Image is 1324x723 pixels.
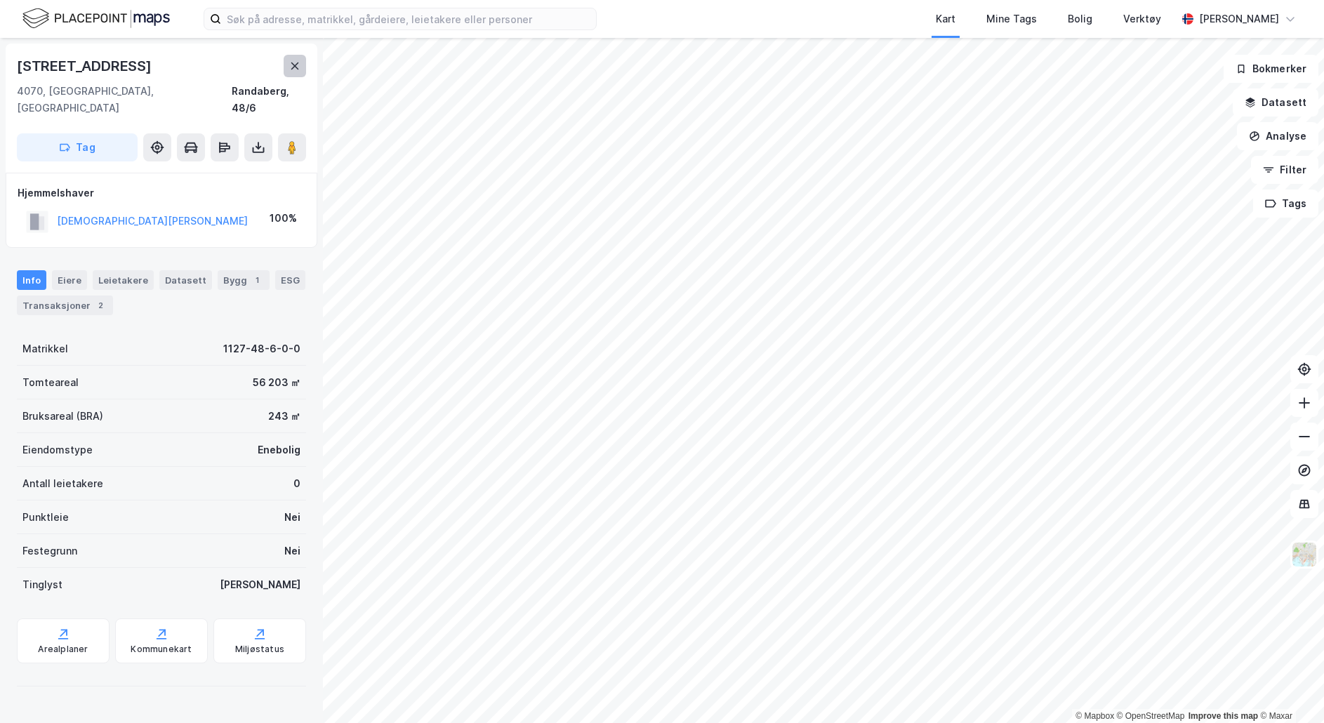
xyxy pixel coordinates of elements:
[258,442,300,458] div: Enebolig
[270,210,297,227] div: 100%
[1254,656,1324,723] div: Kontrollprogram for chat
[1291,541,1318,568] img: Z
[1199,11,1279,27] div: [PERSON_NAME]
[253,374,300,391] div: 56 203 ㎡
[52,270,87,290] div: Eiere
[986,11,1037,27] div: Mine Tags
[22,374,79,391] div: Tomteareal
[936,11,955,27] div: Kart
[1117,711,1185,721] a: OpenStreetMap
[131,644,192,655] div: Kommunekart
[22,576,62,593] div: Tinglyst
[1075,711,1114,721] a: Mapbox
[1224,55,1318,83] button: Bokmerker
[93,298,107,312] div: 2
[275,270,305,290] div: ESG
[235,644,284,655] div: Miljøstatus
[1237,122,1318,150] button: Analyse
[93,270,154,290] div: Leietakere
[159,270,212,290] div: Datasett
[1251,156,1318,184] button: Filter
[22,442,93,458] div: Eiendomstype
[22,340,68,357] div: Matrikkel
[223,340,300,357] div: 1127-48-6-0-0
[17,55,154,77] div: [STREET_ADDRESS]
[17,296,113,315] div: Transaksjoner
[284,509,300,526] div: Nei
[17,270,46,290] div: Info
[1253,190,1318,218] button: Tags
[22,6,170,31] img: logo.f888ab2527a4732fd821a326f86c7f29.svg
[218,270,270,290] div: Bygg
[22,475,103,492] div: Antall leietakere
[1233,88,1318,117] button: Datasett
[293,475,300,492] div: 0
[38,644,88,655] div: Arealplaner
[1123,11,1161,27] div: Verktøy
[18,185,305,201] div: Hjemmelshaver
[1254,656,1324,723] iframe: Chat Widget
[22,509,69,526] div: Punktleie
[22,543,77,559] div: Festegrunn
[220,576,300,593] div: [PERSON_NAME]
[1189,711,1258,721] a: Improve this map
[232,83,306,117] div: Randaberg, 48/6
[17,83,232,117] div: 4070, [GEOGRAPHIC_DATA], [GEOGRAPHIC_DATA]
[22,408,103,425] div: Bruksareal (BRA)
[1068,11,1092,27] div: Bolig
[250,273,264,287] div: 1
[284,543,300,559] div: Nei
[221,8,596,29] input: Søk på adresse, matrikkel, gårdeiere, leietakere eller personer
[17,133,138,161] button: Tag
[268,408,300,425] div: 243 ㎡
